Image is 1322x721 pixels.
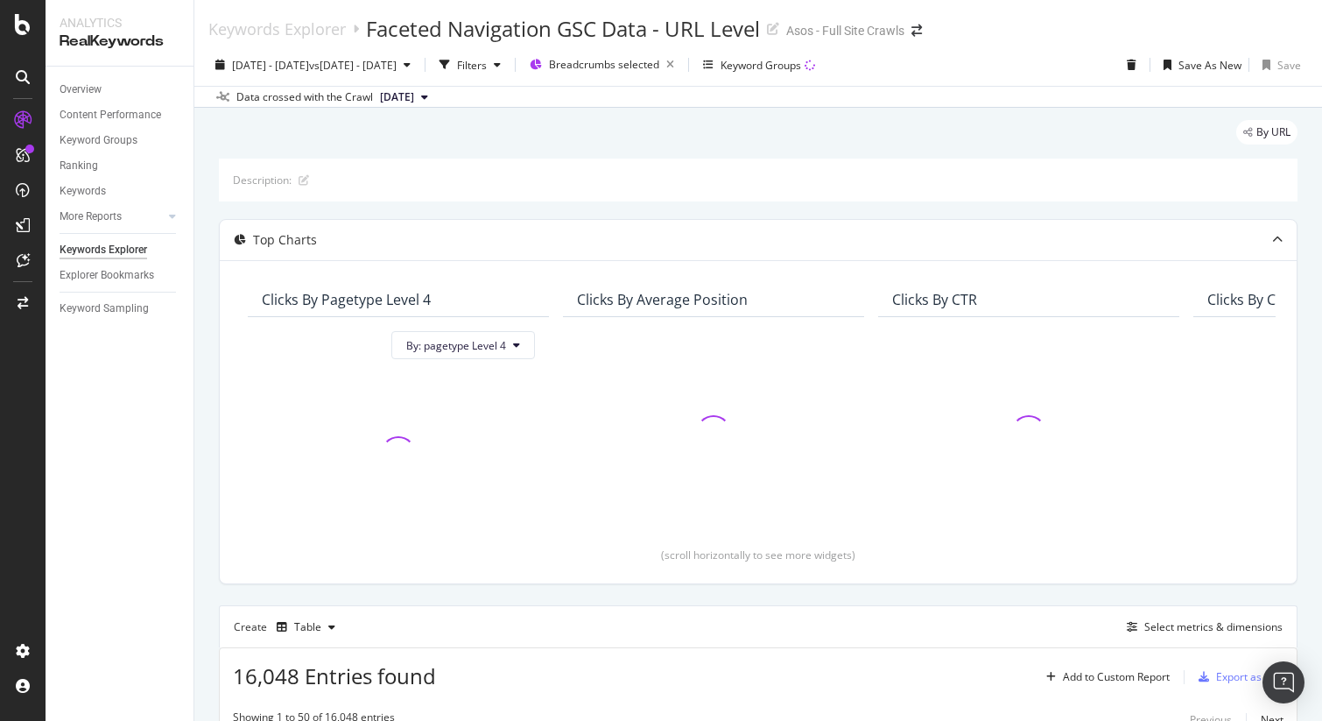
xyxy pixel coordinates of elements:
[380,89,414,105] span: 2025 Aug. 12th
[253,231,317,249] div: Top Charts
[1039,663,1170,691] button: Add to Custom Report
[577,291,748,308] div: Clicks By Average Position
[1216,669,1283,684] div: Export as CSV
[1063,672,1170,682] div: Add to Custom Report
[60,157,98,175] div: Ranking
[60,241,181,259] a: Keywords Explorer
[262,291,431,308] div: Clicks By pagetype Level 4
[236,89,373,105] div: Data crossed with the Crawl
[549,57,659,72] span: Breadcrumbs selected
[60,182,106,201] div: Keywords
[911,25,922,37] div: arrow-right-arrow-left
[1144,619,1283,634] div: Select metrics & dimensions
[234,613,342,641] div: Create
[457,58,487,73] div: Filters
[523,51,681,79] button: Breadcrumbs selected
[1192,663,1283,691] button: Export as CSV
[721,58,801,73] div: Keyword Groups
[406,338,506,353] span: By: pagetype Level 4
[696,51,822,79] button: Keyword Groups
[60,32,179,52] div: RealKeywords
[60,81,102,99] div: Overview
[233,661,436,690] span: 16,048 Entries found
[1120,617,1283,638] button: Select metrics & dimensions
[60,131,137,150] div: Keyword Groups
[60,300,149,318] div: Keyword Sampling
[60,182,181,201] a: Keywords
[1256,127,1290,138] span: By URL
[60,241,147,259] div: Keywords Explorer
[1277,58,1301,73] div: Save
[60,208,164,226] a: More Reports
[232,58,309,73] span: [DATE] - [DATE]
[60,14,179,32] div: Analytics
[60,81,181,99] a: Overview
[60,266,154,285] div: Explorer Bookmarks
[60,266,181,285] a: Explorer Bookmarks
[432,51,508,79] button: Filters
[294,622,321,633] div: Table
[60,157,181,175] a: Ranking
[1255,51,1301,79] button: Save
[892,291,977,308] div: Clicks By CTR
[366,14,760,44] div: Faceted Navigation GSC Data - URL Level
[1157,51,1241,79] button: Save As New
[208,19,346,39] a: Keywords Explorer
[60,300,181,318] a: Keyword Sampling
[309,58,397,73] span: vs [DATE] - [DATE]
[270,613,342,641] button: Table
[373,87,435,108] button: [DATE]
[1262,661,1304,703] div: Open Intercom Messenger
[1178,58,1241,73] div: Save As New
[391,331,535,359] button: By: pagetype Level 4
[60,106,161,124] div: Content Performance
[60,106,181,124] a: Content Performance
[208,51,418,79] button: [DATE] - [DATE]vs[DATE] - [DATE]
[60,208,122,226] div: More Reports
[786,22,904,39] div: Asos - Full Site Crawls
[233,173,292,187] div: Description:
[60,131,181,150] a: Keyword Groups
[1236,120,1297,145] div: legacy label
[241,548,1276,562] div: (scroll horizontally to see more widgets)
